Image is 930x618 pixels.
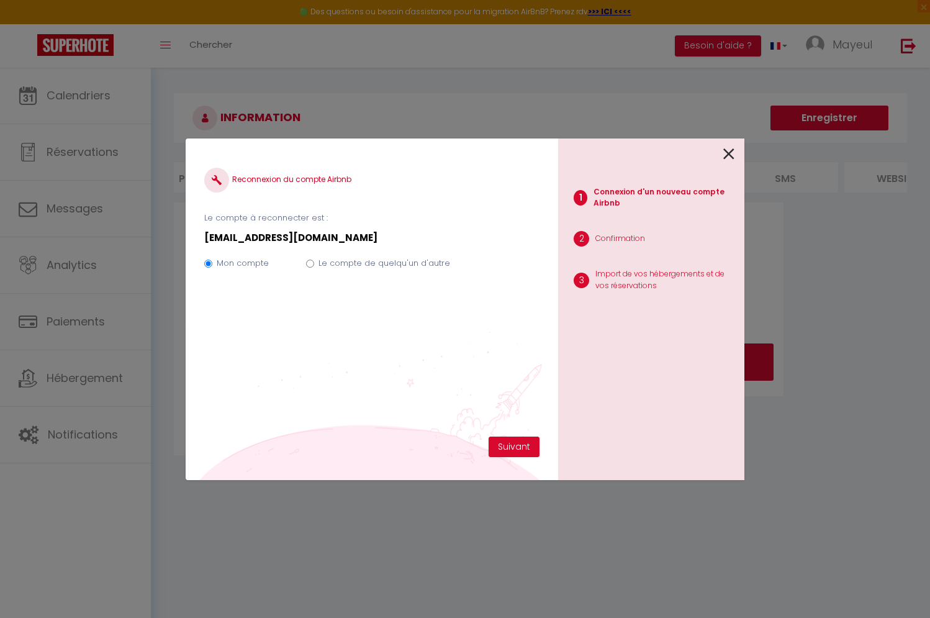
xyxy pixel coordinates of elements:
p: Le compte à reconnecter est : [204,212,539,224]
span: 2 [574,231,589,247]
span: 3 [574,273,589,288]
label: Mon compte [217,257,269,270]
p: Import de vos hébergements et de vos réservations [595,268,734,292]
span: 1 [574,190,587,206]
p: Connexion d'un nouveau compte Airbnb [594,186,734,210]
h4: Reconnexion du compte Airbnb [204,168,539,193]
p: [EMAIL_ADDRESS][DOMAIN_NAME] [204,230,539,245]
button: Suivant [489,437,539,458]
label: Le compte de quelqu'un d'autre [318,257,450,270]
p: Confirmation [595,233,645,245]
